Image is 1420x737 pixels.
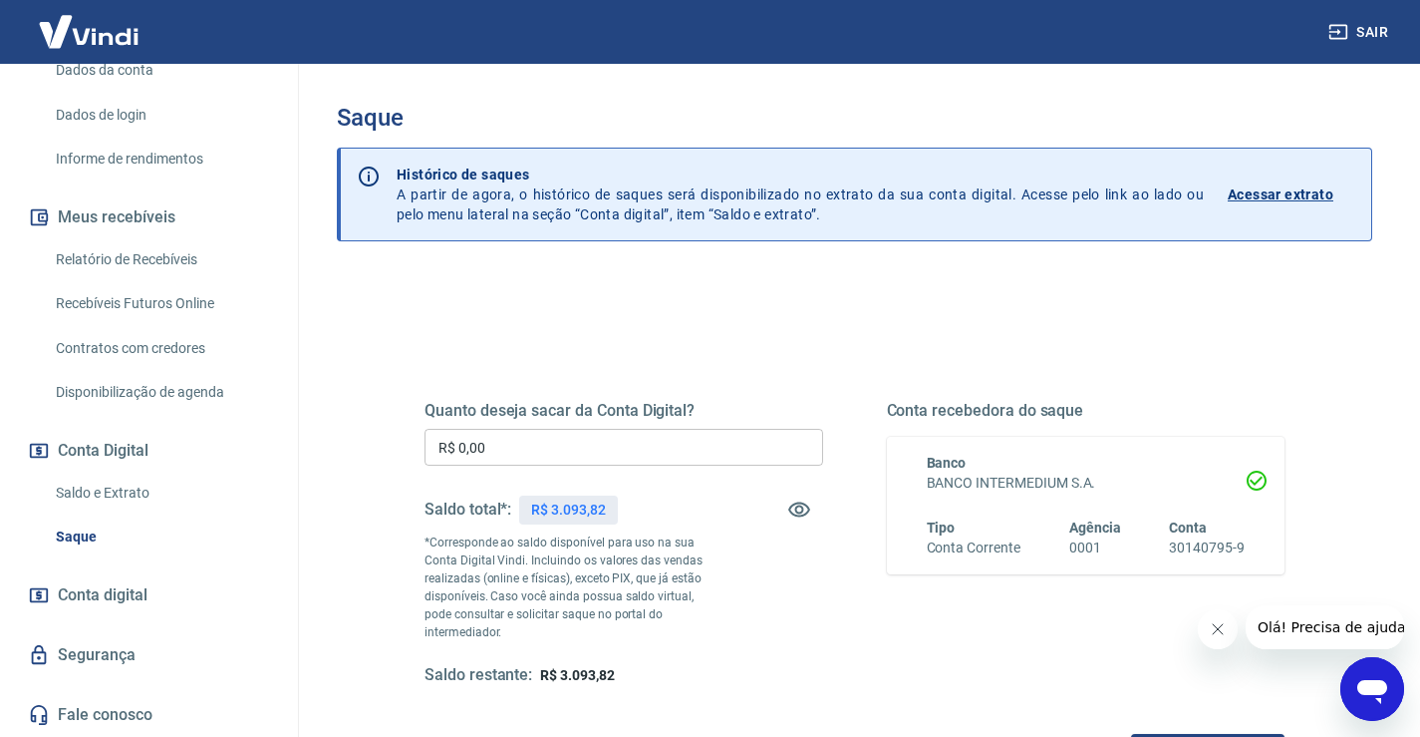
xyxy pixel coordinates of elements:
a: Contratos com credores [48,328,274,369]
iframe: Fechar mensagem [1198,609,1238,649]
a: Informe de rendimentos [48,139,274,180]
a: Dados da conta [48,50,274,91]
a: Saque [48,517,274,557]
h5: Saldo total*: [425,500,511,520]
h6: BANCO INTERMEDIUM S.A. [927,473,1246,494]
a: Saldo e Extrato [48,473,274,514]
span: Banco [927,455,967,471]
button: Meus recebíveis [24,195,274,239]
a: Disponibilização de agenda [48,372,274,413]
h6: Conta Corrente [927,538,1020,558]
p: *Corresponde ao saldo disponível para uso na sua Conta Digital Vindi. Incluindo os valores das ve... [425,534,723,641]
a: Segurança [24,633,274,677]
p: A partir de agora, o histórico de saques será disponibilizado no extrato da sua conta digital. Ac... [397,165,1204,224]
a: Relatório de Recebíveis [48,239,274,280]
p: Acessar extrato [1228,184,1333,204]
button: Sair [1324,14,1396,51]
h5: Conta recebedora do saque [887,401,1285,421]
span: Agência [1069,520,1121,536]
h5: Quanto deseja sacar da Conta Digital? [425,401,823,421]
h3: Saque [337,104,1372,132]
a: Dados de login [48,95,274,136]
button: Conta Digital [24,429,274,473]
a: Fale conosco [24,693,274,737]
h6: 30140795-9 [1169,538,1245,558]
iframe: Botão para abrir a janela de mensagens [1340,657,1404,721]
h6: 0001 [1069,538,1121,558]
iframe: Mensagem da empresa [1246,605,1404,649]
span: Conta [1169,520,1207,536]
img: Vindi [24,1,153,62]
p: R$ 3.093,82 [531,500,605,521]
span: Conta digital [58,581,147,609]
p: Histórico de saques [397,165,1204,184]
span: Tipo [927,520,956,536]
a: Conta digital [24,573,274,617]
h5: Saldo restante: [425,665,532,686]
a: Acessar extrato [1228,165,1355,224]
span: R$ 3.093,82 [540,667,614,683]
a: Recebíveis Futuros Online [48,283,274,324]
span: Olá! Precisa de ajuda? [12,14,167,30]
